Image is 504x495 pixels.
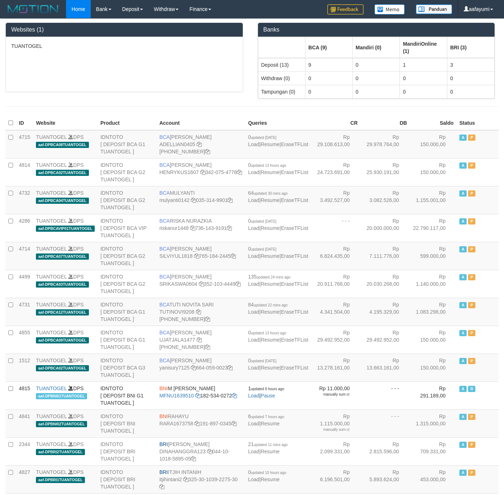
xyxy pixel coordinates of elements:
td: DPS [33,298,98,326]
td: Tampungan (0) [258,85,305,98]
span: Active [459,135,467,141]
span: Paused [468,218,475,224]
td: Rp 3.082.526,00 [361,186,410,214]
th: Website [33,116,98,130]
td: 0 [447,71,494,85]
span: Active [459,162,467,169]
a: Load [248,141,259,147]
a: TUANTOGEL [36,441,67,447]
a: Copy riskanur1448 to clipboard [190,225,195,231]
a: Resume [261,309,279,315]
span: Paused [468,358,475,364]
td: 1 [400,58,447,72]
a: Copy 0353149901 to clipboard [228,197,233,203]
td: Rp 11.000,00 [311,381,361,409]
td: Rp 20.000.000,00 [361,214,410,242]
td: 4499 [16,270,33,298]
td: 9 [305,58,352,72]
td: DPS [33,270,98,298]
td: [PERSON_NAME] [PHONE_NUMBER] [156,130,245,158]
span: | [248,413,284,426]
a: EraseTFList [281,365,308,371]
td: Rp 599.000,00 [410,242,456,270]
span: Paused [468,302,475,308]
span: updated 11 mins ago [254,443,287,447]
span: Active [459,386,467,392]
a: Copy DINAHANGGRA123 to clipboard [207,449,212,454]
span: BCA [159,274,170,280]
img: panduan.png [416,4,452,14]
td: 0 [353,85,400,98]
a: Copy 044101018589505 to clipboard [191,456,196,462]
a: riskanur1448 [159,225,189,231]
h3: Banks [263,26,489,33]
td: IDNTOTO [ DEPOSIT BCA G3 TUANTOGEL ] [98,354,156,381]
span: BCA [159,134,170,140]
span: Active [459,414,467,420]
td: RISKA NURAZKIA 736-143-9191 [156,214,245,242]
td: [PERSON_NAME] 044-10-1018-5895-05 [156,437,245,465]
th: Group: activate to sort column ascending [305,37,352,58]
td: IDNTOTO [ DEPOSIT BNI TUANTOGEL ] [98,409,156,437]
td: Rp 24.723.691,00 [311,158,361,186]
a: EraseTFList [281,225,308,231]
td: Rp 13.663.161,00 [361,354,410,381]
td: DPS [33,409,98,437]
td: - - - [361,409,410,437]
td: IDNTOTO [ DEPOSIT BCA VIP TUANTOGEL ] [98,214,156,242]
td: IDNTOTO [ DEPOSIT BNI G1 TUANTOGEL ] [98,381,156,409]
span: | [248,441,288,454]
td: DPS [33,381,98,409]
td: IDNTOTO [ DEPOSIT BCA G1 TUANTOGEL ] [98,130,156,158]
th: ID [16,116,33,130]
td: DPS [33,465,98,493]
td: 3 [447,58,494,72]
span: aaf-DPBCA07TUANTOGEL [36,253,89,260]
td: DPS [33,186,98,214]
td: ITJIH INTANIH 325-30-1039-2275-30 [156,465,245,493]
a: EraseTFList [281,281,308,287]
a: Copy 6640590023 to clipboard [228,365,233,371]
th: Group: activate to sort column ascending [447,37,494,58]
span: BRI [159,441,168,447]
a: Load [248,225,259,231]
a: Resume [261,253,279,259]
span: 0 [248,330,286,335]
td: Rp 150.000,00 [410,130,456,158]
span: 0 [248,162,286,168]
td: IDNTOTO [ DEPOSIT BCA G2 TUANTOGEL ] [98,270,156,298]
td: 2344 [16,437,33,465]
td: 4841 [16,409,33,437]
a: Copy 7361439191 to clipboard [227,225,232,231]
span: Paused [468,274,475,280]
span: Paused [468,190,475,197]
td: Deposit (13) [258,58,305,72]
td: Rp 4.341.504,00 [311,298,361,326]
span: Active [459,442,467,448]
td: Rp 6.824.435,00 [311,242,361,270]
td: Rp 22.790.117,00 [410,214,456,242]
span: aaf-DPBCA08TUANTOGEL [36,142,89,148]
a: Load [248,421,259,426]
td: DPS [33,158,98,186]
td: M [PERSON_NAME] 182-534-0272 [156,381,245,409]
a: Pause [261,393,275,399]
td: Rp 709.331,00 [410,437,456,465]
img: Feedback.jpg [327,4,364,15]
a: Copy 1918970345 to clipboard [231,421,237,426]
span: aaf-DPBCA03TUANTOGEL [36,281,89,288]
td: Rp 150.000,00 [410,326,456,354]
td: TUTI NOVITA SARI [PHONE_NUMBER] [156,298,245,326]
a: Load [248,309,259,315]
td: - - - [361,381,410,409]
img: Button%20Memo.svg [374,4,405,15]
td: 0 [353,58,400,72]
a: Load [248,169,259,175]
a: Copy HENRYKUS1607 to clipboard [200,169,205,175]
a: Copy SRIKASWA0604 to clipboard [199,281,204,287]
a: Resume [261,281,279,287]
a: TUANTOGEL [36,385,67,391]
td: 4827 [16,465,33,493]
th: Product [98,116,156,130]
td: Rp 25.930.191,00 [361,158,410,186]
